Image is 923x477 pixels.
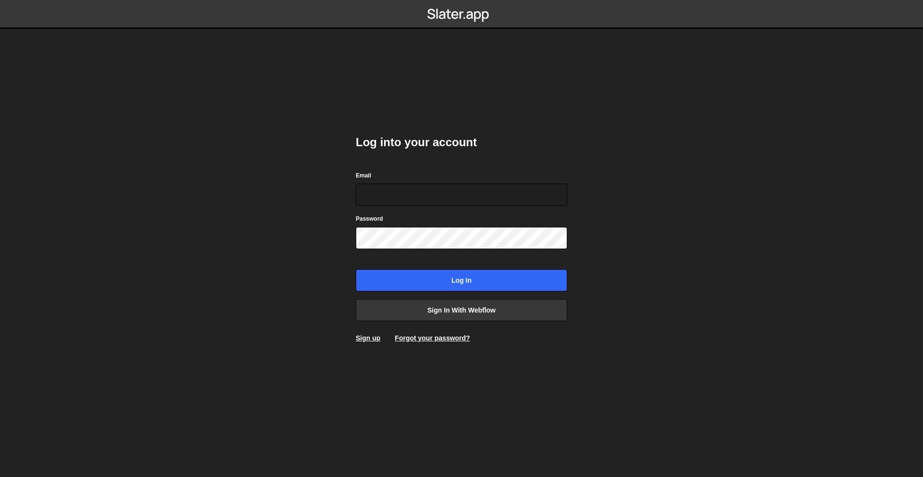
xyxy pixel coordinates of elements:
[356,299,567,321] a: Sign in with Webflow
[356,334,380,342] a: Sign up
[395,334,470,342] a: Forgot your password?
[356,171,371,180] label: Email
[356,214,383,224] label: Password
[356,269,567,291] input: Log in
[356,135,567,150] h2: Log into your account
